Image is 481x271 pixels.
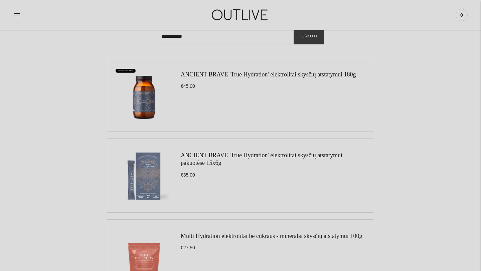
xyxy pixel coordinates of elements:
a: ANCIENT BRAVE 'True Hydration' elektrolitai skysčių atstatymui 180g [181,71,356,78]
button: Ieškoti [294,28,324,44]
span: €35,00 [181,172,195,178]
img: OUTLIVE [199,3,282,26]
a: ANCIENT BRAVE 'True Hydration' elektrolitai skysčių atstatymui pakuotėse 15x6g [181,152,342,166]
span: €27,50 [181,245,195,250]
span: 0 [457,10,466,20]
a: 0 [456,8,468,22]
span: €45,00 [181,83,195,89]
a: Multi Hydration elektrolitai be cukraus - mineralai skysčių atstatymui 100g [181,233,362,239]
